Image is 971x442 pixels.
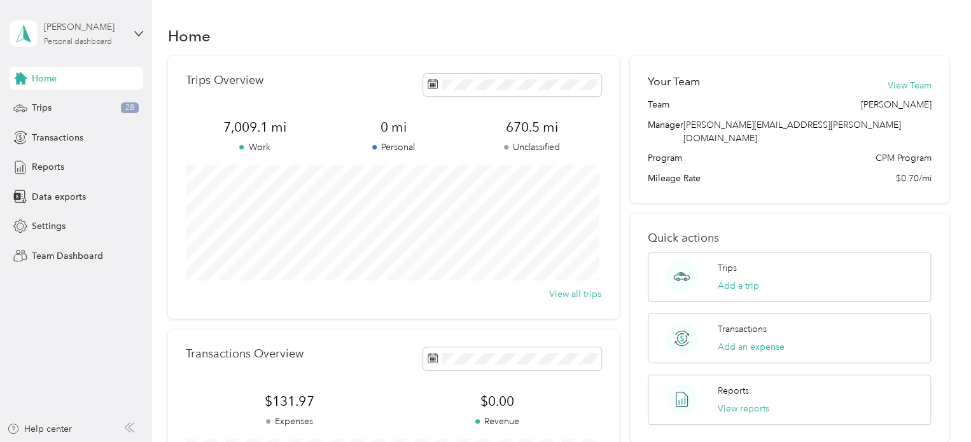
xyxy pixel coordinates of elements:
span: CPM Program [875,151,931,165]
p: Quick actions [648,231,931,245]
h2: Your Team [648,74,700,90]
span: Trips [32,101,52,114]
button: Help center [7,422,72,436]
p: Personal [324,141,463,154]
button: View all trips [549,287,601,301]
p: Reports [718,384,749,397]
span: 28 [121,102,139,114]
h1: Home [168,29,211,43]
span: Home [32,72,57,85]
span: Settings [32,219,66,233]
iframe: Everlance-gr Chat Button Frame [900,371,971,442]
span: $0.70/mi [895,172,931,185]
span: $131.97 [186,392,393,410]
p: Expenses [186,415,393,428]
span: [PERSON_NAME][EMAIL_ADDRESS][PERSON_NAME][DOMAIN_NAME] [683,120,901,144]
span: Transactions [32,131,83,144]
span: $0.00 [393,392,601,410]
button: View Team [887,79,931,92]
span: Team Dashboard [32,249,103,263]
span: Program [648,151,682,165]
span: 670.5 mi [463,118,601,136]
span: Manager [648,118,683,145]
span: Reports [32,160,64,174]
p: Transactions [718,322,767,336]
button: Add a trip [718,279,759,293]
span: Team [648,98,669,111]
span: 7,009.1 mi [186,118,325,136]
p: Unclassified [463,141,601,154]
span: 0 mi [324,118,463,136]
p: Work [186,141,325,154]
p: Transactions Overview [186,347,304,361]
div: [PERSON_NAME] [44,20,123,34]
button: Add an expense [718,340,785,354]
button: View reports [718,402,769,415]
div: Personal dashboard [44,38,112,46]
span: Data exports [32,190,86,204]
p: Trips [718,261,737,275]
span: [PERSON_NAME] [860,98,931,111]
p: Trips Overview [186,74,263,87]
span: Mileage Rate [648,172,701,185]
p: Revenue [393,415,601,428]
